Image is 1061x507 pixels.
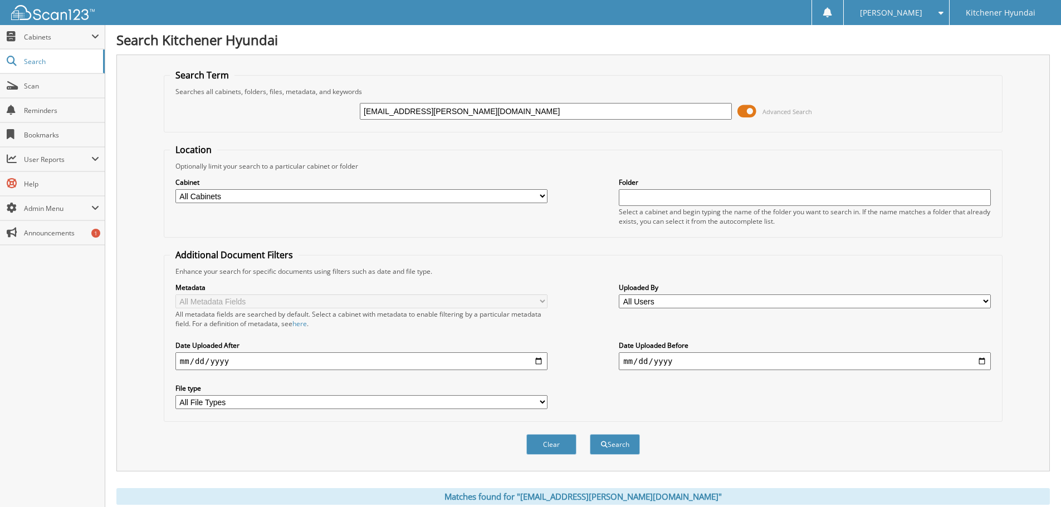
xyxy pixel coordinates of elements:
span: Help [24,179,99,189]
button: Search [590,434,640,455]
button: Clear [526,434,576,455]
input: start [175,352,547,370]
legend: Location [170,144,217,156]
div: Enhance your search for specific documents using filters such as date and file type. [170,267,996,276]
span: [PERSON_NAME] [860,9,922,16]
div: Matches found for " [EMAIL_ADDRESS][PERSON_NAME][DOMAIN_NAME] " [116,488,1050,505]
label: Uploaded By [619,283,991,292]
label: Date Uploaded Before [619,341,991,350]
span: Advanced Search [762,107,812,116]
span: Bookmarks [24,130,99,140]
span: Scan [24,81,99,91]
label: Folder [619,178,991,187]
h1: Search Kitchener Hyundai [116,31,1050,49]
input: end [619,352,991,370]
img: scan123-logo-white.svg [11,5,95,20]
span: User Reports [24,155,91,164]
legend: Search Term [170,69,234,81]
div: 1 [91,229,100,238]
span: Announcements [24,228,99,238]
div: Searches all cabinets, folders, files, metadata, and keywords [170,87,996,96]
span: Admin Menu [24,204,91,213]
label: Metadata [175,283,547,292]
a: here [292,319,307,328]
div: Select a cabinet and begin typing the name of the folder you want to search in. If the name match... [619,207,991,226]
span: Kitchener Hyundai [966,9,1035,16]
label: Cabinet [175,178,547,187]
span: Cabinets [24,32,91,42]
div: All metadata fields are searched by default. Select a cabinet with metadata to enable filtering b... [175,309,547,328]
legend: Additional Document Filters [170,249,299,261]
label: Date Uploaded After [175,341,547,350]
span: Reminders [24,106,99,115]
span: Search [24,57,97,66]
div: Optionally limit your search to a particular cabinet or folder [170,161,996,171]
label: File type [175,383,547,393]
